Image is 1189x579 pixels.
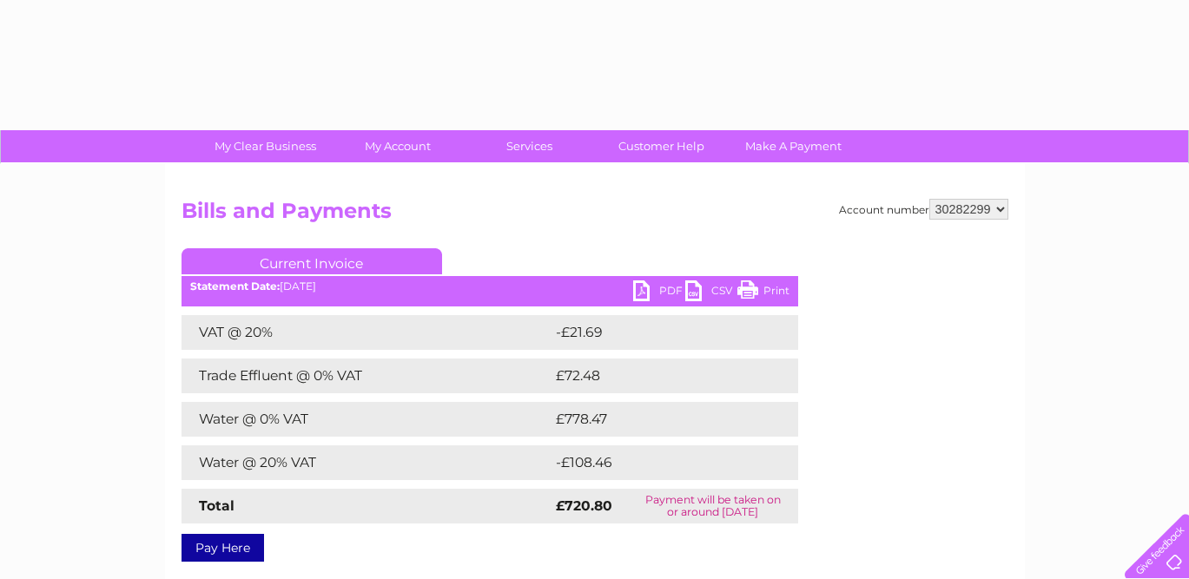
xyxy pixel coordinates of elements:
[182,445,552,480] td: Water @ 20% VAT
[552,315,765,350] td: -£21.69
[590,130,733,162] a: Customer Help
[839,199,1008,220] div: Account number
[190,280,280,293] b: Statement Date:
[685,280,737,306] a: CSV
[552,359,763,393] td: £72.48
[194,130,337,162] a: My Clear Business
[552,445,770,480] td: -£108.46
[556,497,612,514] strong: £720.80
[182,248,442,274] a: Current Invoice
[458,130,601,162] a: Services
[182,534,264,562] a: Pay Here
[326,130,469,162] a: My Account
[737,280,789,306] a: Print
[199,497,234,514] strong: Total
[182,199,1008,232] h2: Bills and Payments
[628,489,798,523] td: Payment will be taken on or around [DATE]
[722,130,865,162] a: Make A Payment
[633,280,685,306] a: PDF
[182,280,798,293] div: [DATE]
[182,402,552,437] td: Water @ 0% VAT
[182,359,552,393] td: Trade Effluent @ 0% VAT
[552,402,767,437] td: £778.47
[182,315,552,350] td: VAT @ 20%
